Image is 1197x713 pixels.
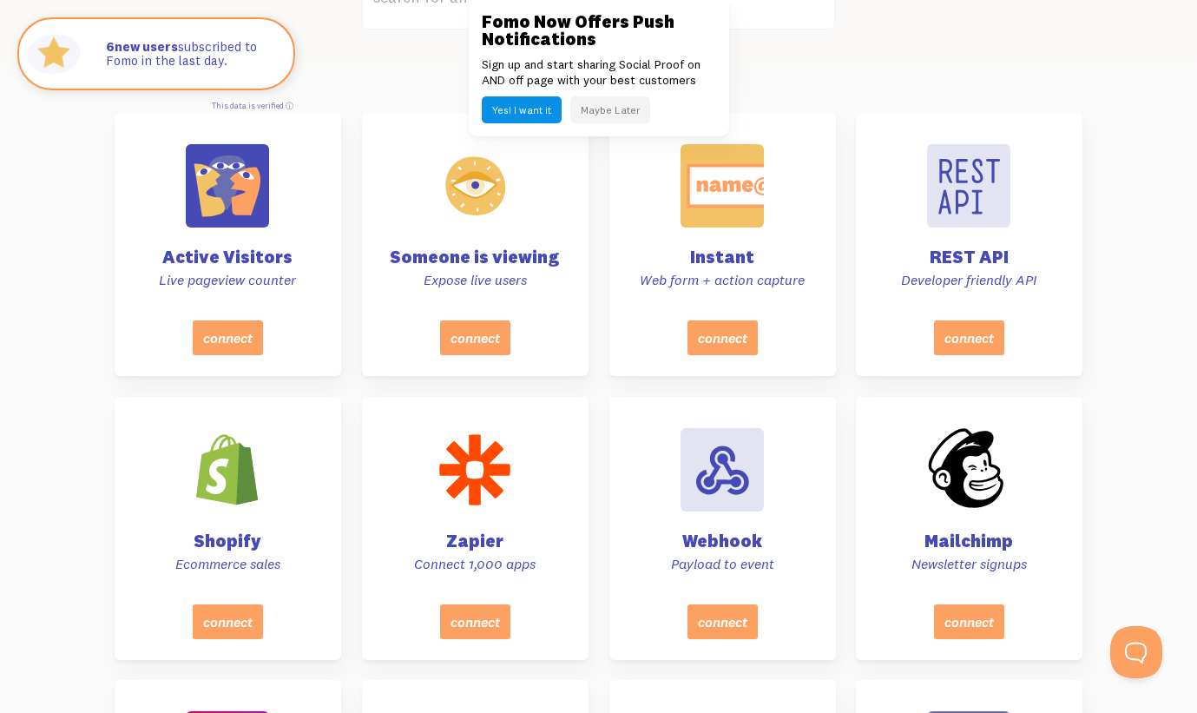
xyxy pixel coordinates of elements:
[877,555,1062,573] p: Newsletter signups
[440,320,510,355] button: connect
[383,271,568,289] p: Expose live users
[482,96,562,123] button: Yes! I want it
[362,113,589,376] a: Someone is viewing Expose live users connect
[106,40,276,69] p: subscribed to Fomo in the last day.
[856,113,1082,376] a: REST API Developer friendly API connect
[135,271,320,289] p: Live pageview counter
[630,248,815,266] h4: Instant
[482,13,716,48] h3: Fomo Now Offers Push Notifications
[193,320,263,355] button: connect
[877,248,1062,266] h4: REST API
[383,555,568,573] p: Connect 1,000 apps
[106,40,115,55] span: 6
[115,113,341,376] a: Active Visitors Live pageview counter connect
[630,555,815,573] p: Payload to event
[482,56,716,88] p: Sign up and start sharing Social Proof on AND off page with your best customers
[212,101,293,110] a: This data is verified ⓘ
[877,271,1062,289] p: Developer friendly API
[687,320,757,355] button: connect
[630,532,815,550] h4: Webhook
[135,532,320,550] h4: Shopify
[1110,626,1162,678] iframe: Help Scout Beacon - Open
[687,604,757,638] button: connect
[934,320,1004,355] button: connect
[609,397,836,660] a: Webhook Payload to event connect
[362,397,589,660] a: Zapier Connect 1,000 apps connect
[856,397,1082,660] a: Mailchimp Newsletter signups connect
[193,604,263,638] button: connect
[135,248,320,266] h4: Active Visitors
[630,271,815,289] p: Web form + action capture
[440,604,510,638] button: connect
[877,532,1062,550] h4: Mailchimp
[609,113,836,376] a: Instant Web form + action capture connect
[383,532,568,550] h4: Zapier
[934,604,1004,638] button: connect
[383,248,568,266] h4: Someone is viewing
[570,96,650,123] button: Maybe Later
[23,23,85,85] img: Fomo
[135,555,320,573] p: Ecommerce sales
[115,397,341,660] a: Shopify Ecommerce sales connect
[106,38,178,55] strong: new users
